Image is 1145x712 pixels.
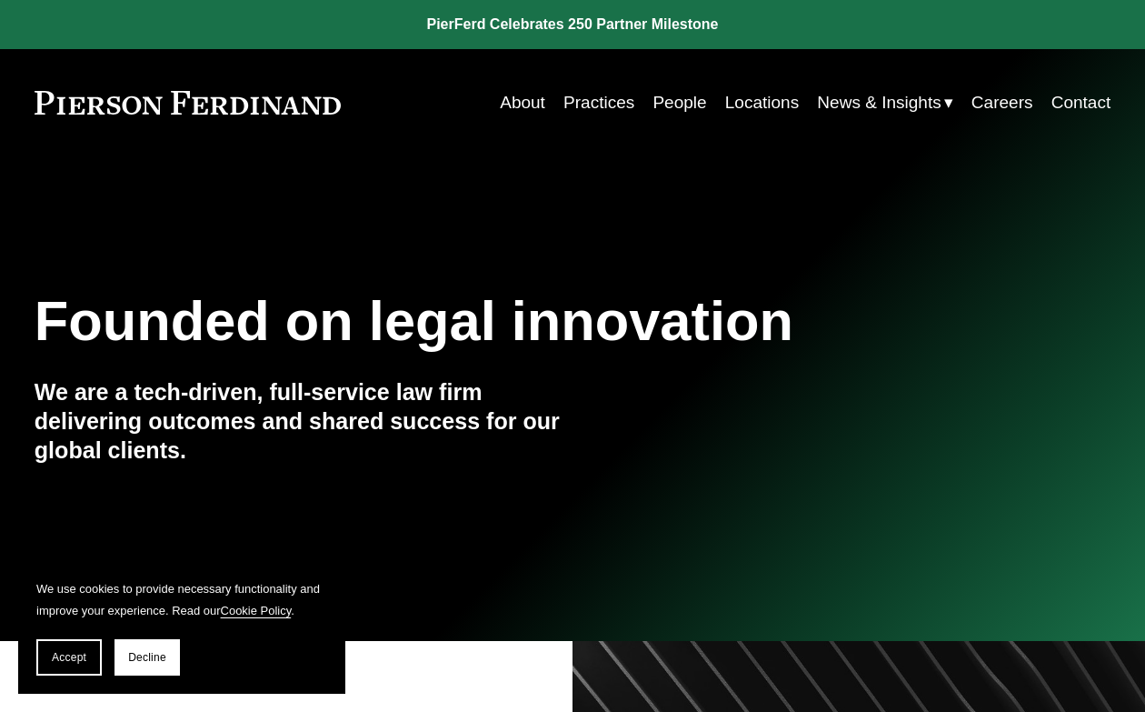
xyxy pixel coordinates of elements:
button: Accept [36,639,102,676]
a: Contact [1051,85,1111,120]
h4: We are a tech-driven, full-service law firm delivering outcomes and shared success for our global... [35,378,572,465]
span: News & Insights [817,87,941,118]
a: Practices [563,85,634,120]
span: Decline [128,651,166,664]
button: Decline [114,639,180,676]
span: Accept [52,651,86,664]
section: Cookie banner [18,560,345,694]
a: Locations [725,85,799,120]
a: Careers [971,85,1033,120]
a: Cookie Policy [221,604,292,617]
p: We use cookies to provide necessary functionality and improve your experience. Read our . [36,578,327,621]
a: About [500,85,545,120]
h1: Founded on legal innovation [35,289,931,353]
a: folder dropdown [817,85,952,120]
a: People [652,85,706,120]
